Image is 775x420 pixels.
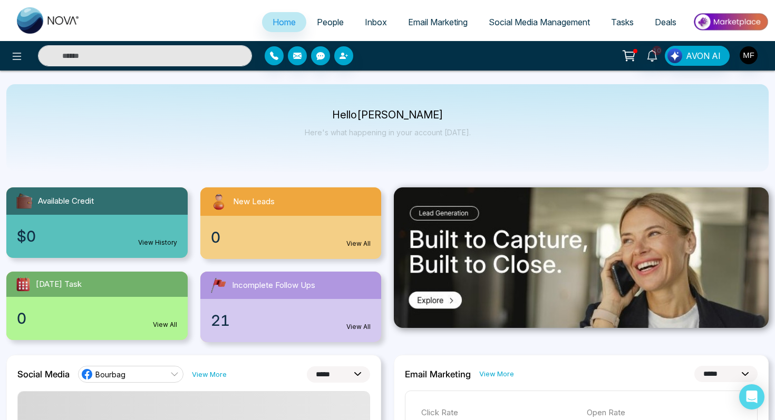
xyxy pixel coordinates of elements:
span: Inbox [365,17,387,27]
span: Deals [655,17,676,27]
a: View History [138,238,177,247]
a: New Leads0View All [194,187,388,259]
span: AVON AI [686,49,721,62]
img: User Avatar [740,46,758,64]
img: availableCredit.svg [15,192,34,211]
p: Open Rate [587,407,742,419]
span: Incomplete Follow Ups [232,279,315,292]
a: Email Marketing [398,12,478,32]
p: Click Rate [421,407,576,419]
a: Incomplete Follow Ups21View All [194,272,388,342]
h2: Email Marketing [405,369,471,379]
a: 10 [640,46,665,64]
span: 10 [652,46,662,55]
span: 0 [17,307,26,329]
a: Home [262,12,306,32]
span: People [317,17,344,27]
img: . [394,187,769,328]
img: newLeads.svg [209,192,229,212]
span: New Leads [233,196,275,208]
img: Nova CRM Logo [17,7,80,34]
a: View All [153,320,177,329]
span: 21 [211,309,230,332]
span: Bourbag [95,369,125,379]
img: Market-place.gif [692,10,769,34]
img: Lead Flow [667,48,682,63]
a: Deals [644,12,687,32]
a: View All [346,239,371,248]
p: Hello [PERSON_NAME] [305,111,471,119]
a: Social Media Management [478,12,600,32]
a: View More [479,369,514,379]
a: Inbox [354,12,398,32]
a: Tasks [600,12,644,32]
span: Email Marketing [408,17,468,27]
button: AVON AI [665,46,730,66]
span: Social Media Management [489,17,590,27]
img: followUps.svg [209,276,228,295]
p: Here's what happening in your account [DATE]. [305,128,471,137]
span: Home [273,17,296,27]
a: View All [346,322,371,332]
span: 0 [211,226,220,248]
span: Tasks [611,17,634,27]
a: People [306,12,354,32]
img: todayTask.svg [15,276,32,293]
h2: Social Media [17,369,70,379]
span: [DATE] Task [36,278,82,291]
a: View More [192,369,227,379]
div: Open Intercom Messenger [739,384,764,409]
span: $0 [17,225,36,247]
span: Available Credit [38,195,94,207]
